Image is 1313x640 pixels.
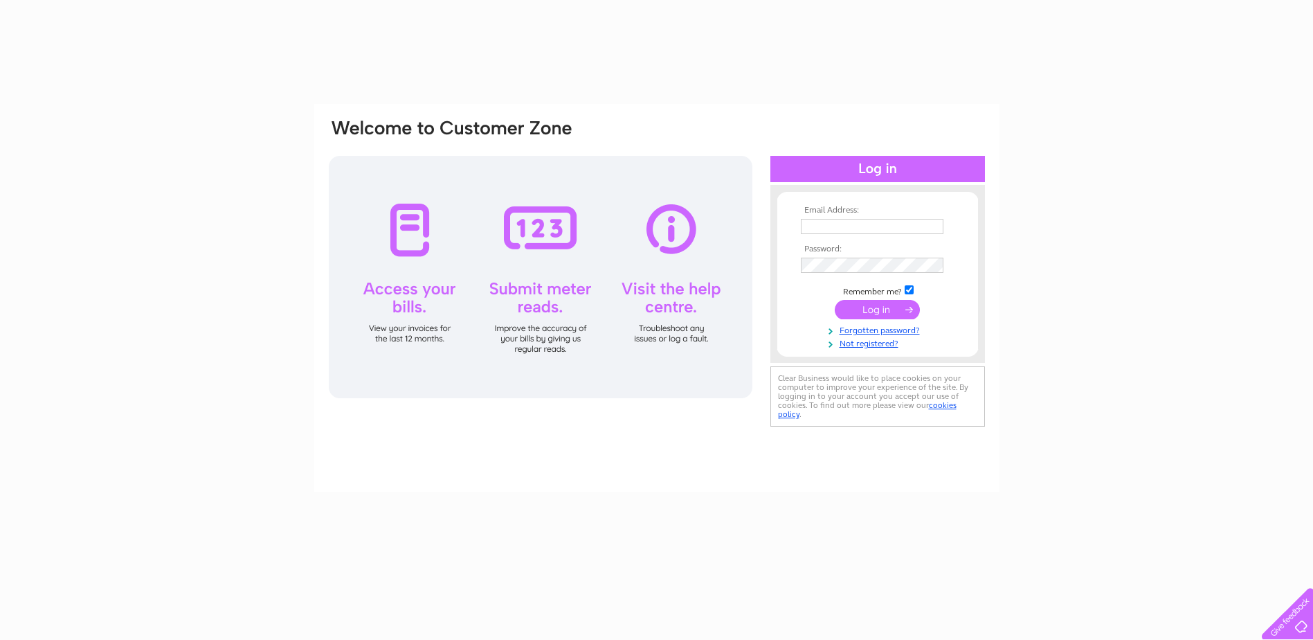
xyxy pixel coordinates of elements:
[835,300,920,319] input: Submit
[797,206,958,215] th: Email Address:
[797,283,958,297] td: Remember me?
[801,323,958,336] a: Forgotten password?
[797,245,958,254] th: Password:
[770,366,985,427] div: Clear Business would like to place cookies on your computer to improve your experience of the sit...
[778,400,957,419] a: cookies policy
[801,336,958,349] a: Not registered?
